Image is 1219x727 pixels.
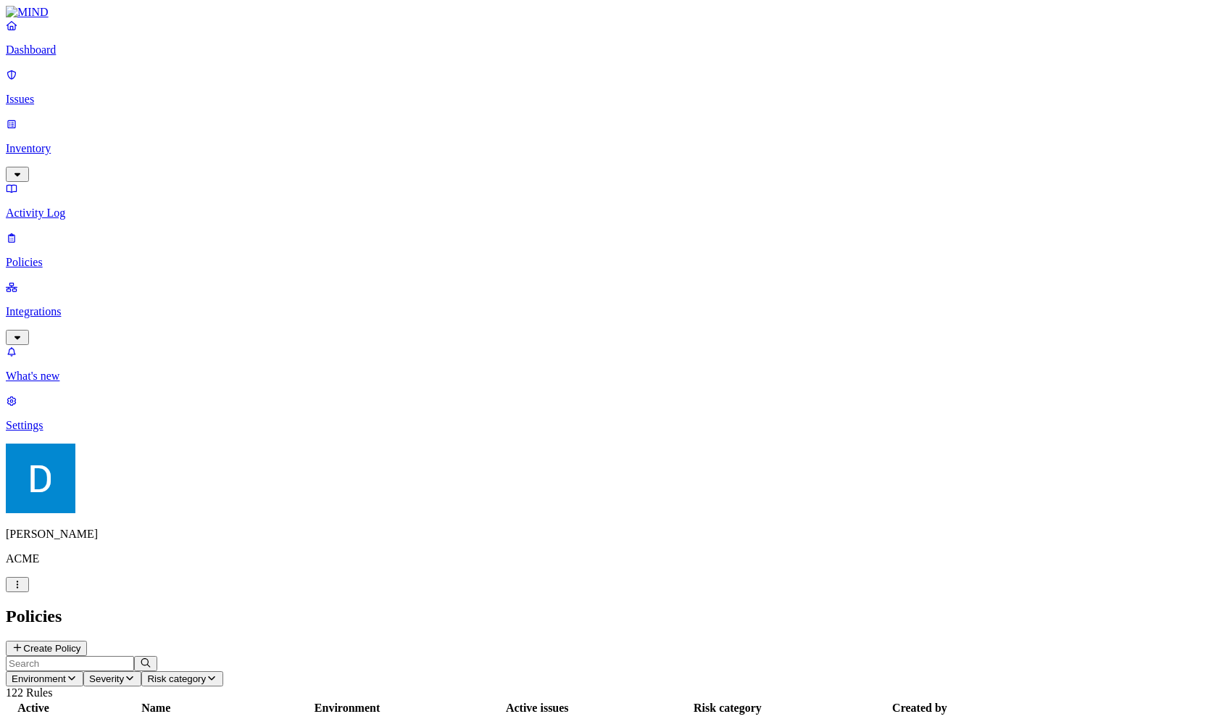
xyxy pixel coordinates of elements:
div: Created by [825,702,1015,715]
span: Severity [89,673,124,684]
span: Risk category [147,673,206,684]
div: Active [8,702,59,715]
a: Dashboard [6,19,1213,57]
p: [PERSON_NAME] [6,528,1213,541]
a: Issues [6,68,1213,106]
a: Inventory [6,117,1213,180]
a: Activity Log [6,182,1213,220]
span: 122 Rules [6,686,52,699]
p: Integrations [6,305,1213,318]
a: What's new [6,345,1213,383]
div: Risk category [633,702,822,715]
a: Integrations [6,281,1213,343]
p: Dashboard [6,43,1213,57]
div: Environment [254,702,441,715]
p: Inventory [6,142,1213,155]
p: What's new [6,370,1213,383]
h2: Policies [6,607,1213,626]
img: Daniel Golshani [6,444,75,513]
p: Issues [6,93,1213,106]
button: Create Policy [6,641,87,656]
a: Settings [6,394,1213,432]
p: ACME [6,552,1213,565]
a: Policies [6,231,1213,269]
img: MIND [6,6,49,19]
div: Active issues [444,702,631,715]
p: Activity Log [6,207,1213,220]
div: Name [62,702,251,715]
input: Search [6,656,134,671]
a: MIND [6,6,1213,19]
p: Policies [6,256,1213,269]
span: Environment [12,673,66,684]
p: Settings [6,419,1213,432]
